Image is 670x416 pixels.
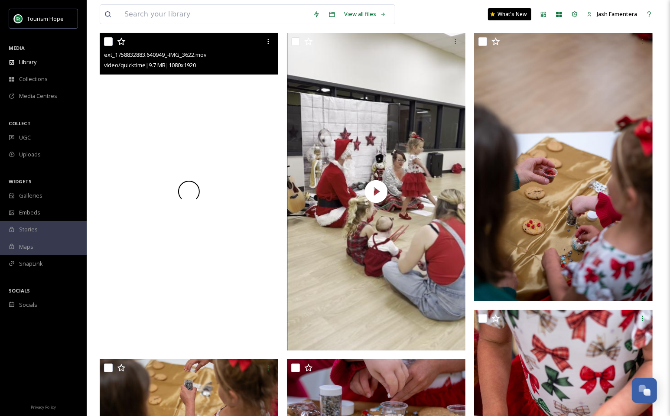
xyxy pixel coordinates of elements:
[27,15,64,23] span: Tourism Hope
[9,287,30,294] span: SOCIALS
[19,243,33,251] span: Maps
[474,33,653,301] img: ext_1758832418.758739_-HOP_8971.jpg
[19,58,36,66] span: Library
[19,92,57,100] span: Media Centres
[632,378,657,403] button: Open Chat
[104,61,196,69] span: video/quicktime | 9.7 MB | 1080 x 1920
[104,51,206,58] span: ext_1758832883.640949_-IMG_3622.mov
[19,260,43,268] span: SnapLink
[19,150,41,159] span: Uploads
[9,120,31,127] span: COLLECT
[9,45,25,51] span: MEDIA
[19,301,37,309] span: Socials
[19,75,48,83] span: Collections
[488,8,531,20] a: What's New
[19,208,40,217] span: Embeds
[9,178,32,185] span: WIDGETS
[19,225,38,234] span: Stories
[14,14,23,23] img: logo.png
[287,33,465,350] img: thumbnail
[582,6,641,23] a: Jash Famentera
[597,10,637,18] span: Jash Famentera
[340,6,390,23] a: View all files
[120,5,309,24] input: Search your library
[31,401,56,412] a: Privacy Policy
[31,404,56,410] span: Privacy Policy
[19,192,42,200] span: Galleries
[19,133,31,142] span: UGC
